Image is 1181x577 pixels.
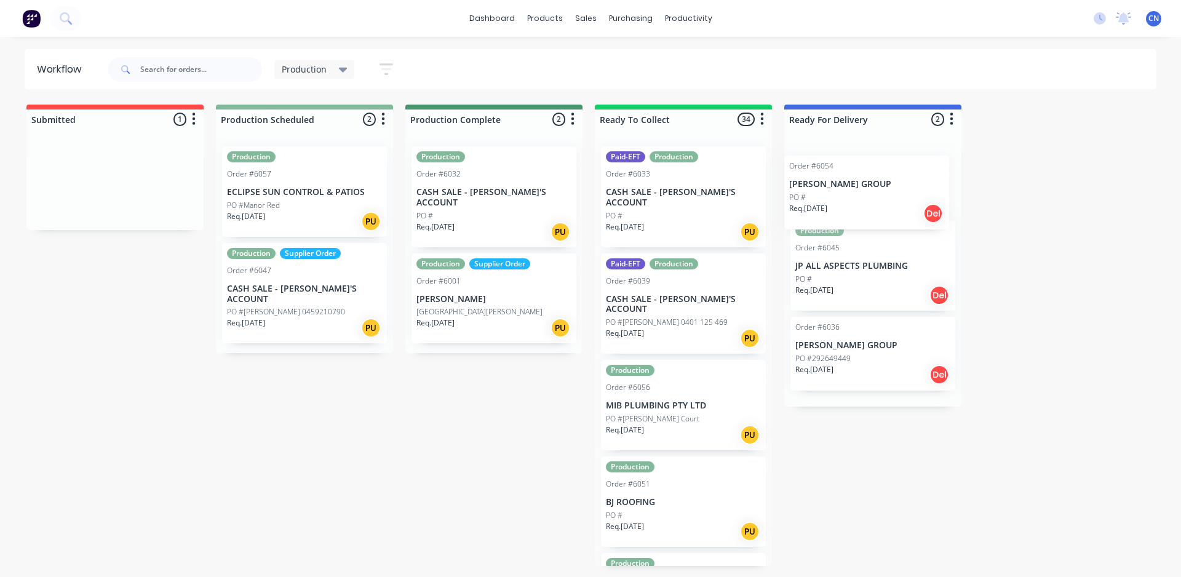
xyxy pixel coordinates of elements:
[140,57,262,82] input: Search for orders...
[603,9,659,28] div: purchasing
[22,9,41,28] img: Factory
[463,9,521,28] a: dashboard
[37,62,87,77] div: Workflow
[659,9,718,28] div: productivity
[1148,13,1159,24] span: CN
[569,9,603,28] div: sales
[282,63,327,76] span: Production
[521,9,569,28] div: products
